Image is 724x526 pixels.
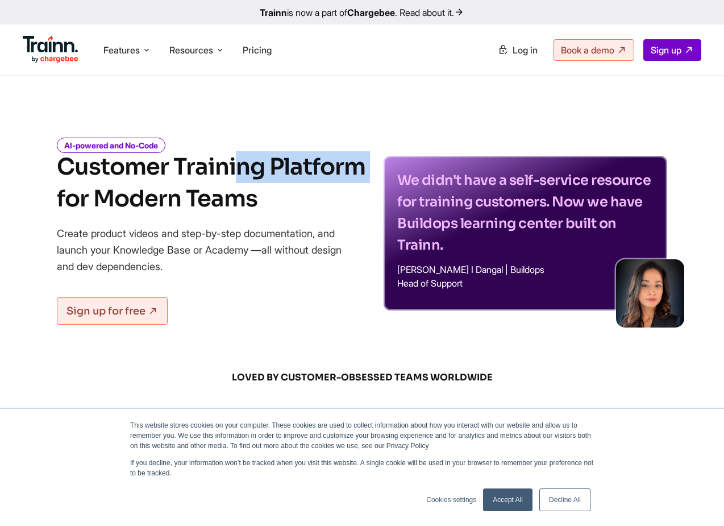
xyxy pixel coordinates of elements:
[397,279,654,288] p: Head of Support
[397,265,654,274] p: [PERSON_NAME] I Dangal | Buildops
[397,169,654,256] p: We didn't have a self-service resource for training customers. Now we have Buildops learning cent...
[130,458,594,478] p: If you decline, your information won’t be tracked when you visit this website. A single cookie wi...
[103,44,140,56] span: Features
[483,488,532,511] a: Accept All
[643,39,701,61] a: Sign up
[260,7,287,18] b: Trainn
[57,297,168,325] a: Sign up for free
[89,371,635,384] span: LOVED BY CUSTOMER-OBSESSED TEAMS WORLDWIDE
[539,488,590,511] a: Decline All
[651,44,681,56] span: Sign up
[616,259,684,328] img: sabina-buildops.d2e8138.png
[347,7,395,18] b: Chargebee
[23,36,78,63] img: Trainn Logo
[57,225,358,275] p: Create product videos and step-by-step documentation, and launch your Knowledge Base or Academy —...
[554,39,634,61] a: Book a demo
[57,151,365,215] h1: Customer Training Platform for Modern Teams
[169,44,213,56] span: Resources
[491,40,544,60] a: Log in
[130,420,594,451] p: This website stores cookies on your computer. These cookies are used to collect information about...
[243,44,272,56] a: Pricing
[426,495,476,505] a: Cookies settings
[513,44,538,56] span: Log in
[561,44,614,56] span: Book a demo
[57,138,165,153] i: AI-powered and No-Code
